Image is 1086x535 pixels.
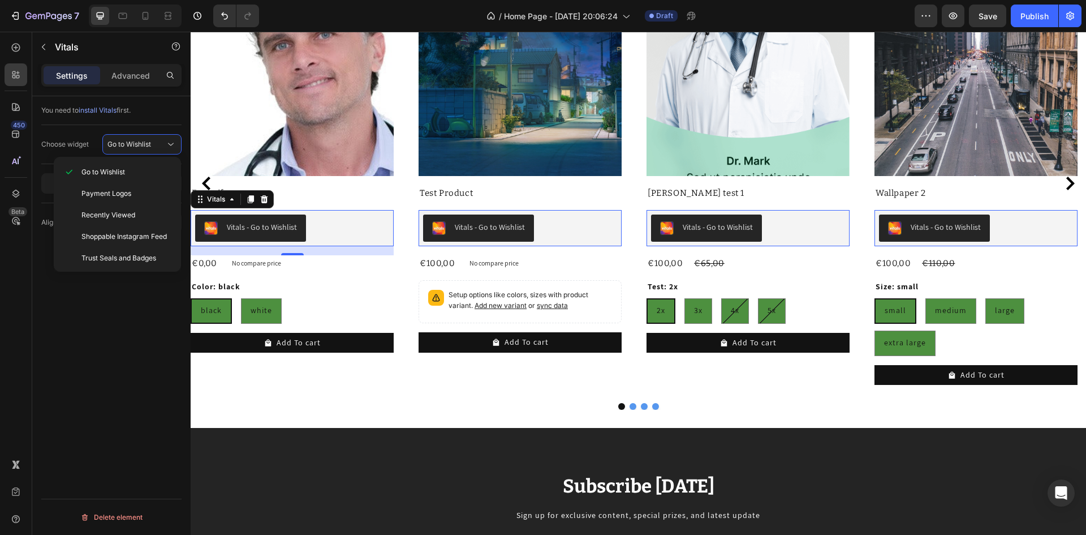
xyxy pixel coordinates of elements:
p: Subscribe [DATE] [118,443,778,467]
legend: Test: 2x [456,249,489,262]
span: Add new variant [284,269,336,278]
span: Go to Wishlist [107,140,151,148]
div: €100,00 [228,224,265,239]
span: Draft [656,11,673,21]
button: Vitals - Go to Wishlist [460,183,571,210]
div: Vitals - Go to Wishlist [264,190,334,202]
span: install Vitals [79,106,117,114]
div: €100,00 [456,224,493,239]
button: Dot [462,371,468,378]
button: Publish [1011,5,1058,27]
span: Save [979,11,997,21]
span: or [336,269,377,278]
button: Save [969,5,1006,27]
span: Home Page - [DATE] 20:06:24 [504,10,618,22]
button: Vitals - Go to Wishlist [232,183,343,210]
div: You need to first. [41,105,182,115]
h2: Test Product [228,153,431,169]
button: Dot [428,371,434,378]
h2: Wallpaper 2 [684,153,887,169]
span: medium [744,273,776,284]
iframe: Design area [191,32,1086,535]
img: 26b75d61-258b-461b-8cc3-4bcb67141ce0.png [697,190,711,203]
div: Undo/Redo [213,5,259,27]
div: Vitals - Go to Wishlist [720,190,790,202]
h2: [PERSON_NAME] test 1 [456,153,659,169]
div: Delete element [80,511,143,524]
div: Beta [8,207,27,216]
span: 4x [540,273,549,284]
span: large [804,273,824,284]
div: Align [41,215,73,230]
p: 7 [74,9,79,23]
button: Add To cart [456,301,659,322]
span: small [694,273,716,284]
span: Payment Logos [81,189,131,199]
span: sync data [346,269,377,278]
button: 7 [5,5,84,27]
span: Go to Wishlist [81,167,125,177]
p: No compare price [279,228,328,235]
p: Vitals [55,40,151,54]
span: Recently Viewed [81,210,135,220]
div: Publish [1020,10,1049,22]
button: Go to Wishlist [102,134,182,155]
div: 450 [11,121,27,130]
button: Open app [41,173,182,194]
div: Choose widget [41,139,89,149]
p: Settings [56,70,88,82]
div: Add To cart [542,306,586,317]
div: €100,00 [684,224,721,239]
img: 26b75d61-258b-461b-8cc3-4bcb67141ce0.png [242,190,255,203]
button: Add To cart [684,333,887,354]
div: €65,00 [502,224,535,239]
div: Vitals - Go to Wishlist [492,190,562,202]
button: Carousel Next Arrow [873,145,886,159]
div: Open Intercom Messenger [1048,480,1075,507]
div: Add To cart [314,305,358,316]
span: 5x [577,273,585,284]
button: Vitals - Go to Wishlist [688,183,799,210]
p: Advanced [111,70,150,82]
span: / [499,10,502,22]
span: Shoppable Instagram Feed [81,232,167,242]
button: Add To cart [228,301,431,321]
legend: Size: small [684,249,729,262]
button: Dot [439,371,446,378]
img: 26b75d61-258b-461b-8cc3-4bcb67141ce0.png [469,190,483,203]
p: Sign up for exclusive content, special prizes, and latest update [118,478,778,490]
div: €110,00 [730,224,765,239]
span: 2x [466,273,475,284]
button: Dot [450,371,457,378]
span: 3x [503,273,512,284]
div: Add To cart [770,338,814,349]
button: Delete element [41,508,182,527]
span: extra large [693,306,735,316]
p: Setup options like colors, sizes with product variant. [258,258,421,280]
span: Trust Seals and Badges [81,253,156,263]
